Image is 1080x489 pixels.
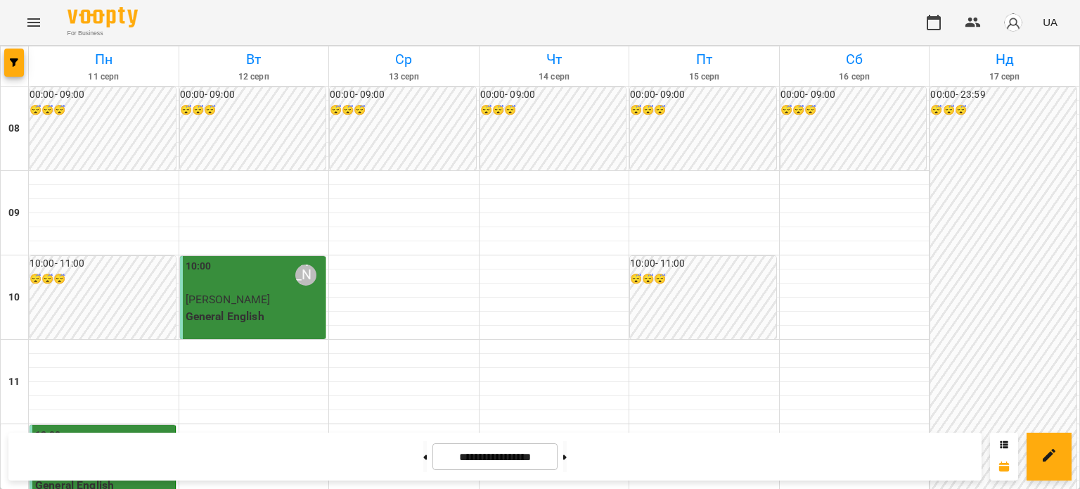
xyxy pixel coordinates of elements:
[180,87,326,103] h6: 00:00 - 09:00
[186,259,212,274] label: 10:00
[186,308,323,325] p: General English
[30,256,176,272] h6: 10:00 - 11:00
[630,256,776,272] h6: 10:00 - 11:00
[30,87,176,103] h6: 00:00 - 09:00
[180,103,326,118] h6: 😴😴😴
[480,103,626,118] h6: 😴😴😴
[67,29,138,38] span: For Business
[630,103,776,118] h6: 😴😴😴
[932,70,1077,84] h6: 17 серп
[331,70,477,84] h6: 13 серп
[30,272,176,287] h6: 😴😴😴
[181,49,327,70] h6: Вт
[482,49,627,70] h6: Чт
[181,70,327,84] h6: 12 серп
[8,205,20,221] h6: 09
[1003,13,1023,32] img: avatar_s.png
[1043,15,1057,30] span: UA
[295,265,316,286] div: Підвишинська Валерія
[630,87,776,103] h6: 00:00 - 09:00
[631,70,777,84] h6: 15 серп
[780,87,927,103] h6: 00:00 - 09:00
[31,70,176,84] h6: 11 серп
[630,272,776,287] h6: 😴😴😴
[1037,9,1063,35] button: UA
[31,49,176,70] h6: Пн
[17,6,51,39] button: Menu
[330,87,476,103] h6: 00:00 - 09:00
[930,87,1076,103] h6: 00:00 - 23:59
[932,49,1077,70] h6: Нд
[482,70,627,84] h6: 14 серп
[930,103,1076,118] h6: 😴😴😴
[67,7,138,27] img: Voopty Logo
[782,70,927,84] h6: 16 серп
[780,103,927,118] h6: 😴😴😴
[8,374,20,390] h6: 11
[330,103,476,118] h6: 😴😴😴
[782,49,927,70] h6: Сб
[30,103,176,118] h6: 😴😴😴
[8,121,20,136] h6: 08
[186,293,271,306] span: [PERSON_NAME]
[331,49,477,70] h6: Ср
[480,87,626,103] h6: 00:00 - 09:00
[631,49,777,70] h6: Пт
[8,290,20,305] h6: 10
